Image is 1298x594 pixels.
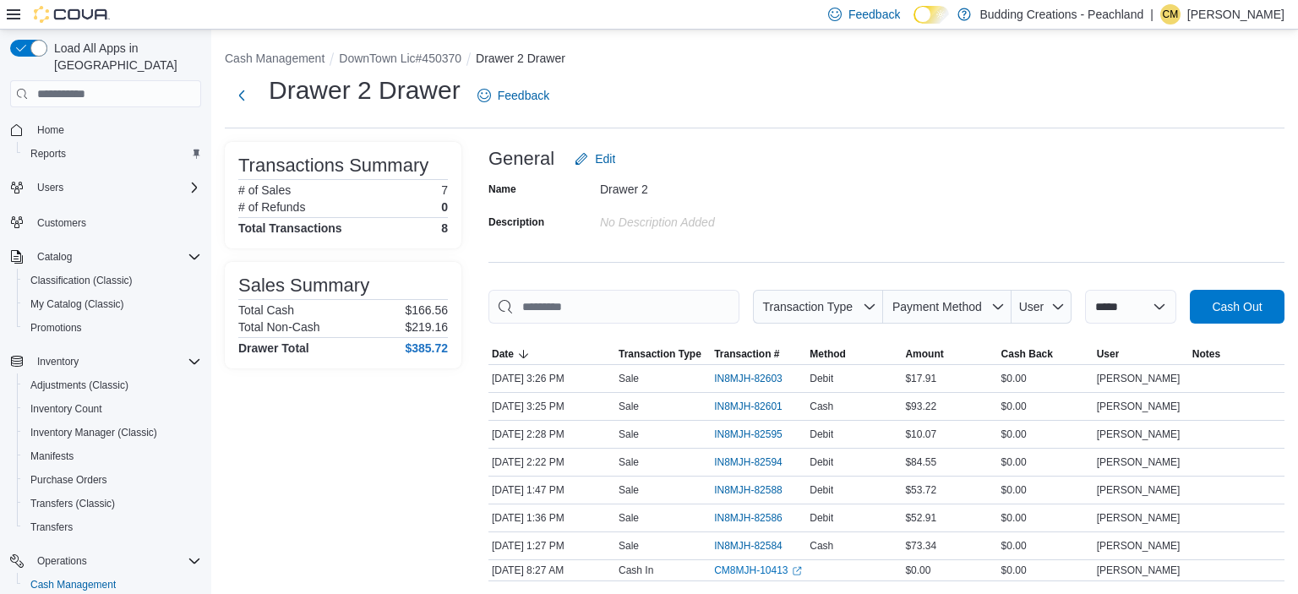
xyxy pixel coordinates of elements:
h4: Total Transactions [238,221,342,235]
button: Manifests [17,444,208,468]
span: Promotions [24,318,201,338]
p: [PERSON_NAME] [1187,4,1284,25]
span: Transaction Type [619,347,701,361]
a: Feedback [471,79,556,112]
span: Notes [1192,347,1220,361]
span: Debit [810,428,833,441]
span: Inventory [30,351,201,372]
span: $10.07 [905,428,936,441]
span: $73.34 [905,539,936,553]
p: Budding Creations - Peachland [979,4,1143,25]
span: Debit [810,483,833,497]
span: IN8MJH-82584 [714,539,783,553]
span: Dark Mode [914,24,914,25]
span: Classification (Classic) [24,270,201,291]
button: Classification (Classic) [17,269,208,292]
p: Sale [619,483,639,497]
div: $0.00 [998,452,1093,472]
a: Home [30,120,71,140]
button: User [1012,290,1072,324]
button: Inventory [30,351,85,372]
span: Feedback [498,87,549,104]
span: Classification (Classic) [30,274,133,287]
span: Cash Back [1001,347,1053,361]
h3: Sales Summary [238,275,369,296]
label: Description [488,215,544,229]
button: Catalog [3,245,208,269]
a: My Catalog (Classic) [24,294,131,314]
h1: Drawer 2 Drawer [269,74,461,107]
p: Sale [619,539,639,553]
span: IN8MJH-82586 [714,511,783,525]
div: [DATE] 3:25 PM [488,396,615,417]
span: Cash [810,400,833,413]
span: Inventory [37,355,79,368]
span: $93.22 [905,400,936,413]
div: [DATE] 3:26 PM [488,368,615,389]
span: Cash Management [30,578,116,591]
button: Home [3,117,208,142]
p: $219.16 [405,320,448,334]
p: | [1150,4,1153,25]
span: $52.91 [905,511,936,525]
span: Catalog [37,250,72,264]
button: Edit [568,142,622,176]
span: IN8MJH-82601 [714,400,783,413]
div: $0.00 [998,536,1093,556]
button: Inventory [3,350,208,373]
div: [DATE] 2:22 PM [488,452,615,472]
span: User [1097,347,1120,361]
a: Inventory Count [24,399,109,419]
span: [PERSON_NAME] [1097,372,1181,385]
span: IN8MJH-82594 [714,455,783,469]
span: Promotions [30,321,82,335]
button: Transfers (Classic) [17,492,208,515]
h3: General [488,149,554,169]
input: This is a search bar. As you type, the results lower in the page will automatically filter. [488,290,739,324]
button: Users [30,177,70,198]
button: IN8MJH-82601 [714,396,799,417]
div: $0.00 [998,368,1093,389]
span: Adjustments (Classic) [30,379,128,392]
button: Purchase Orders [17,468,208,492]
button: Customers [3,210,208,234]
button: Transfers [17,515,208,539]
div: [DATE] 1:36 PM [488,508,615,528]
div: [DATE] 8:27 AM [488,560,615,580]
span: IN8MJH-82595 [714,428,783,441]
span: [PERSON_NAME] [1097,564,1181,577]
span: Method [810,347,846,361]
div: [DATE] 1:27 PM [488,536,615,556]
button: IN8MJH-82603 [714,368,799,389]
a: Customers [30,213,93,233]
span: Operations [30,551,201,571]
button: Operations [3,549,208,573]
span: Manifests [24,446,201,466]
span: [PERSON_NAME] [1097,483,1181,497]
p: Cash In [619,564,653,577]
h3: Transactions Summary [238,155,428,176]
button: Inventory Count [17,397,208,421]
span: Load All Apps in [GEOGRAPHIC_DATA] [47,40,201,74]
span: Payment Method [892,300,982,313]
div: No Description added [600,209,826,229]
span: Purchase Orders [30,473,107,487]
a: Reports [24,144,73,164]
a: Purchase Orders [24,470,114,490]
button: Next [225,79,259,112]
a: Transfers [24,517,79,537]
span: Inventory Count [30,402,102,416]
span: [PERSON_NAME] [1097,400,1181,413]
a: Promotions [24,318,89,338]
span: Reports [30,147,66,161]
span: Inventory Manager (Classic) [24,422,201,443]
button: Transaction Type [753,290,883,324]
span: Feedback [848,6,900,23]
p: $166.56 [405,303,448,317]
span: User [1019,300,1044,313]
button: Users [3,176,208,199]
button: Notes [1189,344,1284,364]
button: Date [488,344,615,364]
button: Transaction # [711,344,806,364]
svg: External link [792,566,802,576]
